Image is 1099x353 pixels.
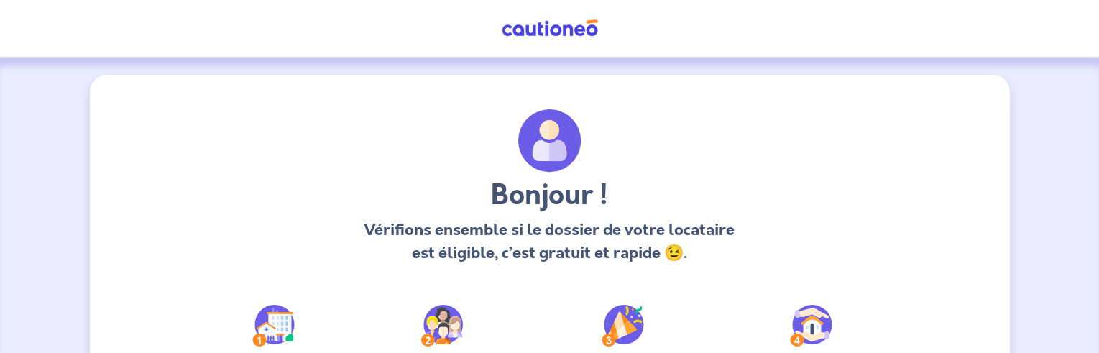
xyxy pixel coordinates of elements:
h3: Bonjour ! [360,178,739,213]
img: /static/bfff1cf634d835d9112899e6a3df1a5d/Step-4.svg [790,305,832,347]
img: archivate [518,109,581,173]
img: Cautioneo [496,19,604,37]
img: /static/c0a346edaed446bb123850d2d04ad552/Step-2.svg [421,305,463,347]
img: /static/90a569abe86eec82015bcaae536bd8e6/Step-1.svg [252,305,295,347]
img: /static/f3e743aab9439237c3e2196e4328bba9/Step-3.svg [602,305,644,347]
p: Vérifions ensemble si le dossier de votre locataire est éligible, c’est gratuit et rapide 😉. [360,219,739,265]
